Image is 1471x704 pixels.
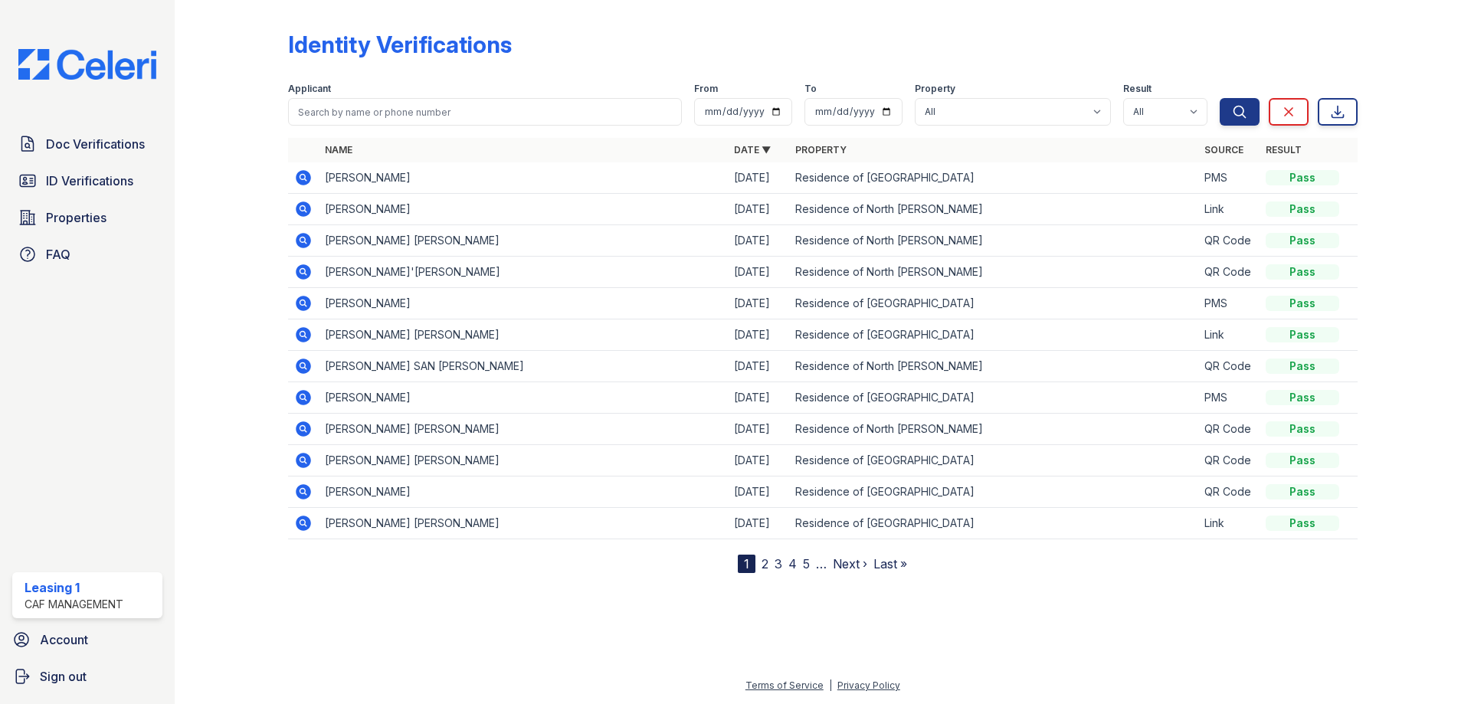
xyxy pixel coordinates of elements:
td: Residence of [GEOGRAPHIC_DATA] [789,508,1198,539]
a: Terms of Service [745,679,824,691]
td: Residence of [GEOGRAPHIC_DATA] [789,288,1198,319]
td: Residence of [GEOGRAPHIC_DATA] [789,476,1198,508]
td: PMS [1198,162,1260,194]
td: [PERSON_NAME] [PERSON_NAME] [319,319,728,351]
a: Doc Verifications [12,129,162,159]
a: Next › [833,556,867,571]
label: From [694,83,718,95]
span: Sign out [40,667,87,686]
a: Account [6,624,169,655]
td: Link [1198,319,1260,351]
div: Leasing 1 [25,578,123,597]
div: Pass [1266,296,1339,311]
a: 2 [762,556,768,571]
td: Residence of North [PERSON_NAME] [789,257,1198,288]
td: Residence of [GEOGRAPHIC_DATA] [789,162,1198,194]
a: Privacy Policy [837,679,900,691]
div: CAF Management [25,597,123,612]
div: Pass [1266,327,1339,342]
div: Pass [1266,170,1339,185]
a: Date ▼ [734,144,771,156]
td: Residence of North [PERSON_NAME] [789,414,1198,445]
td: [DATE] [728,162,789,194]
label: Applicant [288,83,331,95]
div: Pass [1266,421,1339,437]
span: FAQ [46,245,70,264]
td: [PERSON_NAME] SAN [PERSON_NAME] [319,351,728,382]
td: Residence of North [PERSON_NAME] [789,351,1198,382]
span: ID Verifications [46,172,133,190]
a: 5 [803,556,810,571]
span: Account [40,630,88,649]
td: [PERSON_NAME] [319,162,728,194]
td: [PERSON_NAME] [319,194,728,225]
td: QR Code [1198,257,1260,288]
div: | [829,679,832,691]
div: 1 [738,555,755,573]
td: [DATE] [728,257,789,288]
div: Pass [1266,484,1339,499]
td: Residence of North [PERSON_NAME] [789,225,1198,257]
a: Source [1204,144,1243,156]
td: QR Code [1198,476,1260,508]
td: [DATE] [728,288,789,319]
label: Result [1123,83,1152,95]
a: Property [795,144,847,156]
td: [PERSON_NAME] [PERSON_NAME] [319,445,728,476]
td: [DATE] [728,194,789,225]
div: Pass [1266,233,1339,248]
a: ID Verifications [12,165,162,196]
td: [PERSON_NAME] [PERSON_NAME] [319,414,728,445]
div: Pass [1266,516,1339,531]
a: Name [325,144,352,156]
img: CE_Logo_Blue-a8612792a0a2168367f1c8372b55b34899dd931a85d93a1a3d3e32e68fde9ad4.png [6,49,169,80]
label: To [804,83,817,95]
div: Pass [1266,390,1339,405]
td: QR Code [1198,445,1260,476]
td: QR Code [1198,414,1260,445]
a: 3 [775,556,782,571]
td: [PERSON_NAME]'[PERSON_NAME] [319,257,728,288]
td: [DATE] [728,476,789,508]
span: Doc Verifications [46,135,145,153]
td: [PERSON_NAME] [319,476,728,508]
td: Link [1198,194,1260,225]
div: Identity Verifications [288,31,512,58]
td: [DATE] [728,414,789,445]
a: 4 [788,556,797,571]
td: [PERSON_NAME] [319,288,728,319]
td: Residence of North [PERSON_NAME] [789,194,1198,225]
td: [DATE] [728,225,789,257]
td: [DATE] [728,508,789,539]
a: Last » [873,556,907,571]
span: Properties [46,208,106,227]
td: [PERSON_NAME] [PERSON_NAME] [319,508,728,539]
td: Residence of [GEOGRAPHIC_DATA] [789,319,1198,351]
a: Properties [12,202,162,233]
td: Residence of [GEOGRAPHIC_DATA] [789,445,1198,476]
a: Result [1266,144,1302,156]
span: … [816,555,827,573]
td: PMS [1198,288,1260,319]
td: QR Code [1198,351,1260,382]
td: [DATE] [728,445,789,476]
td: [PERSON_NAME] [PERSON_NAME] [319,225,728,257]
div: Pass [1266,453,1339,468]
td: PMS [1198,382,1260,414]
td: [DATE] [728,382,789,414]
label: Property [915,83,955,95]
input: Search by name or phone number [288,98,682,126]
div: Pass [1266,359,1339,374]
td: [PERSON_NAME] [319,382,728,414]
td: QR Code [1198,225,1260,257]
a: Sign out [6,661,169,692]
a: FAQ [12,239,162,270]
div: Pass [1266,264,1339,280]
td: [DATE] [728,319,789,351]
div: Pass [1266,201,1339,217]
td: Link [1198,508,1260,539]
td: Residence of [GEOGRAPHIC_DATA] [789,382,1198,414]
td: [DATE] [728,351,789,382]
